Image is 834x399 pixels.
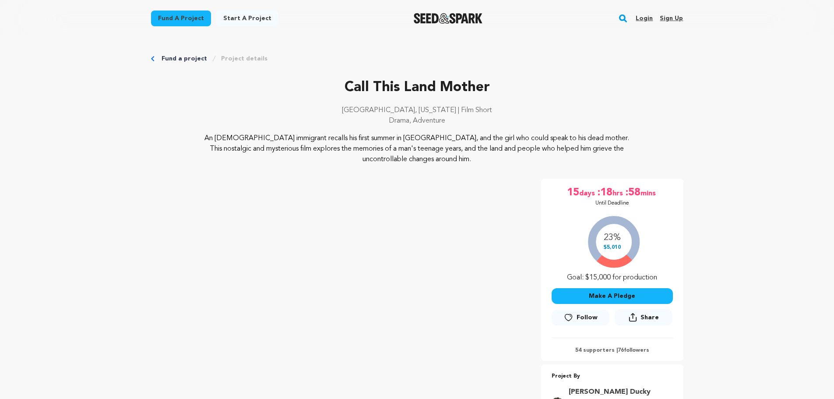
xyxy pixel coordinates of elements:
p: Project By [552,371,673,381]
span: days [579,186,597,200]
a: Seed&Spark Homepage [414,13,482,24]
a: Project details [221,54,267,63]
span: 15 [567,186,579,200]
p: 54 supporters | followers [552,347,673,354]
p: [GEOGRAPHIC_DATA], [US_STATE] | Film Short [151,105,683,116]
a: Fund a project [162,54,207,63]
button: Share [615,309,672,325]
span: 76 [618,348,624,353]
span: :58 [625,186,640,200]
img: Seed&Spark Logo Dark Mode [414,13,482,24]
a: Follow [552,310,609,325]
a: Sign up [660,11,683,25]
a: Start a project [216,11,278,26]
span: Share [615,309,672,329]
p: Drama, Adventure [151,116,683,126]
button: Make A Pledge [552,288,673,304]
span: mins [640,186,658,200]
p: Until Deadline [595,200,629,207]
p: An [DEMOGRAPHIC_DATA] immigrant recalls his first summer in [GEOGRAPHIC_DATA], and the girl who c... [204,133,630,165]
div: Breadcrumb [151,54,683,63]
a: Login [636,11,653,25]
span: Follow [577,313,598,322]
a: Fund a project [151,11,211,26]
span: hrs [612,186,625,200]
span: Share [640,313,659,322]
span: :18 [597,186,612,200]
p: Call This Land Mother [151,77,683,98]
